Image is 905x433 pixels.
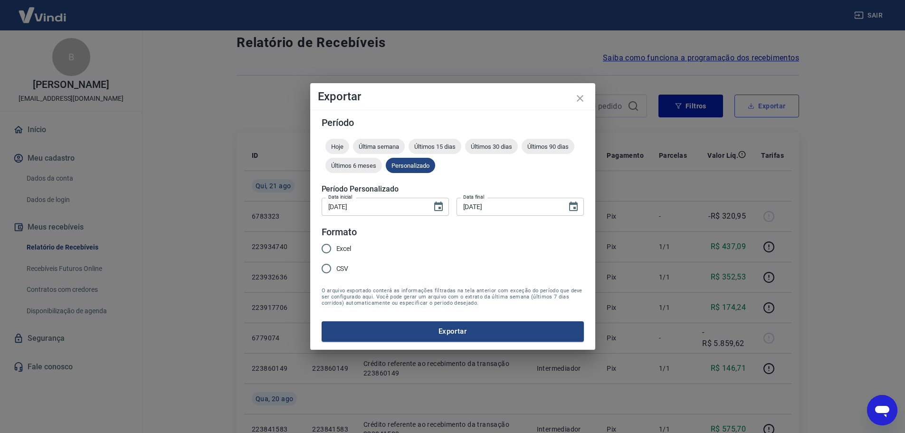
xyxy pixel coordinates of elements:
[463,193,485,201] label: Data final
[336,244,352,254] span: Excel
[409,143,461,150] span: Últimos 15 dias
[465,143,518,150] span: Últimos 30 dias
[322,225,357,239] legend: Formato
[522,139,574,154] div: Últimos 90 dias
[353,143,405,150] span: Última semana
[318,91,588,102] h4: Exportar
[328,193,352,201] label: Data inicial
[325,143,349,150] span: Hoje
[336,264,349,274] span: CSV
[522,143,574,150] span: Últimos 90 dias
[867,395,897,425] iframe: Botão para abrir a janela de mensagens
[457,198,560,215] input: DD/MM/YYYY
[386,162,435,169] span: Personalizado
[325,162,382,169] span: Últimos 6 meses
[465,139,518,154] div: Últimos 30 dias
[386,158,435,173] div: Personalizado
[353,139,405,154] div: Última semana
[325,139,349,154] div: Hoje
[322,198,425,215] input: DD/MM/YYYY
[322,321,584,341] button: Exportar
[322,184,584,194] h5: Período Personalizado
[569,87,591,110] button: close
[409,139,461,154] div: Últimos 15 dias
[429,197,448,216] button: Choose date, selected date is 20 de ago de 2025
[564,197,583,216] button: Choose date, selected date is 21 de ago de 2025
[322,118,584,127] h5: Período
[322,288,584,306] span: O arquivo exportado conterá as informações filtradas na tela anterior com exceção do período que ...
[325,158,382,173] div: Últimos 6 meses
